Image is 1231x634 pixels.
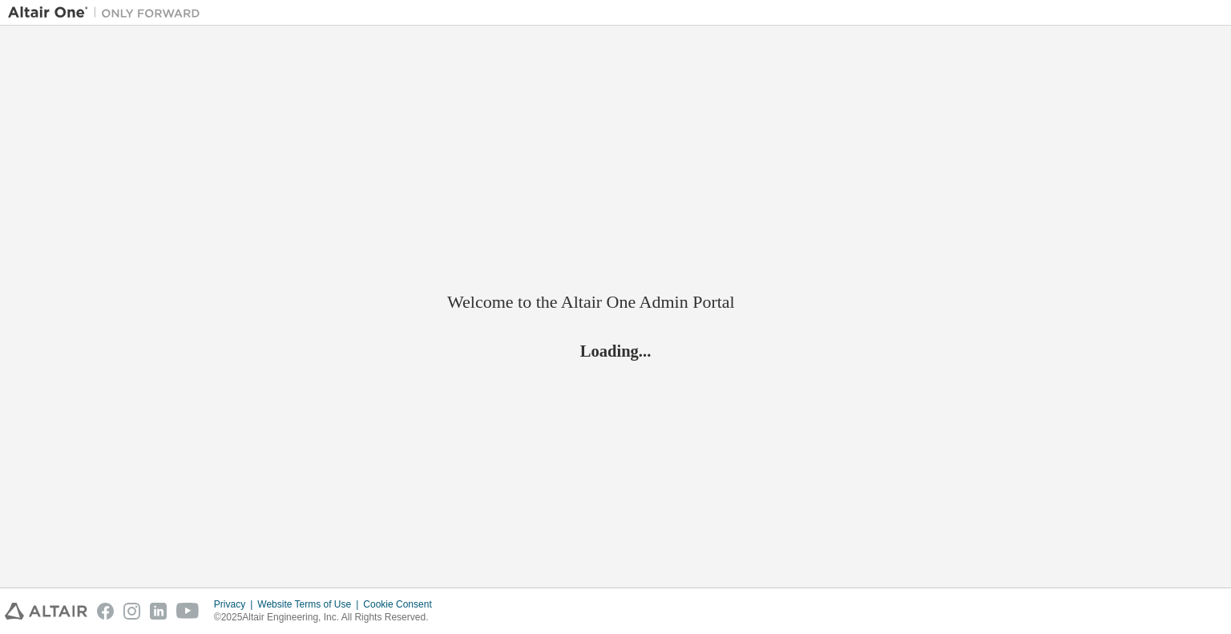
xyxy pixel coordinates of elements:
img: facebook.svg [97,603,114,620]
div: Privacy [214,598,257,611]
div: Cookie Consent [363,598,441,611]
img: linkedin.svg [150,603,167,620]
h2: Welcome to the Altair One Admin Portal [447,291,784,313]
img: altair_logo.svg [5,603,87,620]
img: youtube.svg [176,603,200,620]
div: Website Terms of Use [257,598,363,611]
img: Altair One [8,5,208,21]
img: instagram.svg [123,603,140,620]
h2: Loading... [447,340,784,361]
p: © 2025 Altair Engineering, Inc. All Rights Reserved. [214,611,442,624]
